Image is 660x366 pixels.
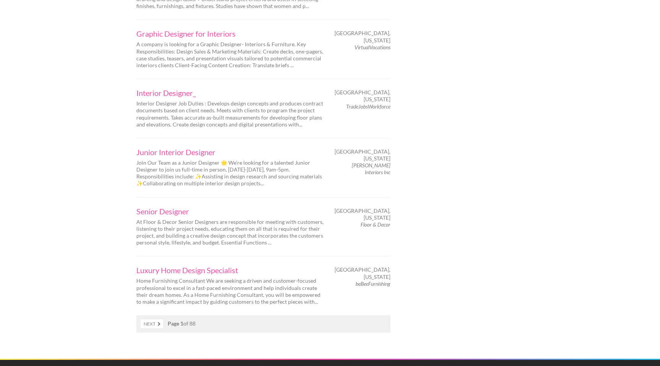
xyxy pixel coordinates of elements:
[356,280,390,287] em: beBeeFurnishing
[335,89,390,103] span: [GEOGRAPHIC_DATA], [US_STATE]
[335,266,390,280] span: [GEOGRAPHIC_DATA], [US_STATE]
[136,148,324,156] a: Junior Interior Designer
[136,266,324,274] a: Luxury Home Design Specialist
[136,41,324,69] p: A company is looking for a Graphic Designer- Interiors & Furniture. Key Responsibilities: Design ...
[335,30,390,44] span: [GEOGRAPHIC_DATA], [US_STATE]
[136,219,324,246] p: At Floor & Decor Senior Designers are responsible for meeting with customers, listening to their ...
[136,277,324,305] p: Home Furnishing Consultant We are seeking a driven and customer-focused professional to excel in ...
[136,89,324,97] a: Interior Designer_
[136,100,324,128] p: Interior Designer Job Duties : Develops design concepts and produces contract documents based on ...
[335,148,390,162] span: [GEOGRAPHIC_DATA], [US_STATE]
[136,30,324,37] a: Graphic Designer for Interiors
[168,320,183,327] strong: Page 1
[354,44,390,50] em: VirtualVocations
[136,159,324,187] p: Join Our Team as a Junior Designer 🌟 We’re looking for a talented Junior Designer to join us full...
[361,221,390,228] em: Floor & Decor
[346,103,390,110] em: TradeJobsWorkforce
[136,207,324,215] a: Senior Designer
[335,207,390,221] span: [GEOGRAPHIC_DATA], [US_STATE]
[141,319,163,328] a: Next
[352,162,390,175] em: [PERSON_NAME] Interiors Inc
[136,315,390,333] nav: of 88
